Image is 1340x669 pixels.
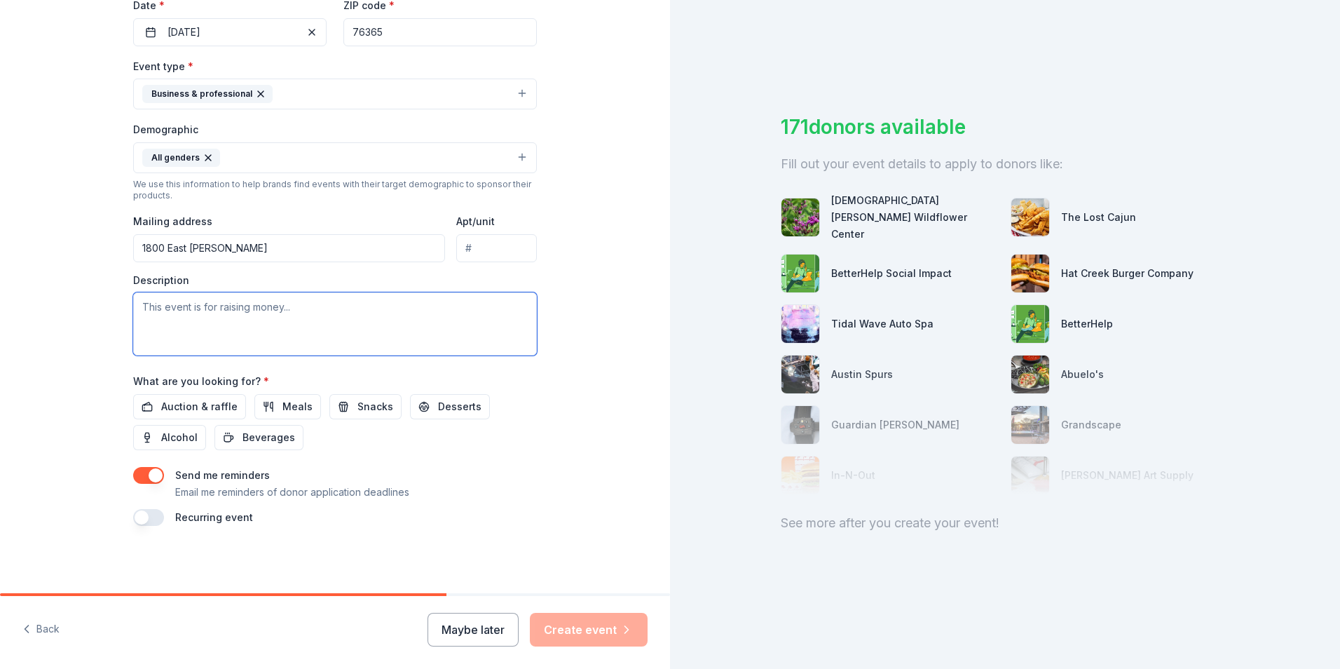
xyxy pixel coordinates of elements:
[161,398,238,415] span: Auction & raffle
[438,398,481,415] span: Desserts
[456,215,495,229] label: Apt/unit
[831,316,934,332] div: Tidal Wave Auto Spa
[456,234,537,262] input: #
[781,512,1229,534] div: See more after you create your event!
[343,18,537,46] input: 12345 (U.S. only)
[282,398,313,415] span: Meals
[1061,316,1113,332] div: BetterHelp
[1011,198,1049,236] img: photo for The Lost Cajun
[1061,265,1194,282] div: Hat Creek Burger Company
[1011,305,1049,343] img: photo for BetterHelp
[175,484,409,501] p: Email me reminders of donor application deadlines
[254,394,321,419] button: Meals
[1061,209,1136,226] div: The Lost Cajun
[133,142,537,173] button: All genders
[831,265,952,282] div: BetterHelp Social Impact
[133,273,189,288] label: Description
[242,429,295,446] span: Beverages
[175,469,270,481] label: Send me reminders
[133,374,269,388] label: What are you looking for?
[142,85,273,103] div: Business & professional
[133,234,445,262] input: Enter a US address
[133,215,212,229] label: Mailing address
[175,511,253,523] label: Recurring event
[1011,255,1049,292] img: photo for Hat Creek Burger Company
[781,305,819,343] img: photo for Tidal Wave Auto Spa
[410,394,490,419] button: Desserts
[214,425,303,450] button: Beverages
[133,425,206,450] button: Alcohol
[133,79,537,109] button: Business & professional
[133,60,193,74] label: Event type
[781,255,819,292] img: photo for BetterHelp Social Impact
[133,18,327,46] button: [DATE]
[781,198,819,236] img: photo for Lady Bird Johnson Wildflower Center
[781,112,1229,142] div: 171 donors available
[831,192,999,243] div: [DEMOGRAPHIC_DATA][PERSON_NAME] Wildflower Center
[133,123,198,137] label: Demographic
[428,613,519,647] button: Maybe later
[133,179,537,201] div: We use this information to help brands find events with their target demographic to sponsor their...
[161,429,198,446] span: Alcohol
[142,149,220,167] div: All genders
[329,394,402,419] button: Snacks
[781,153,1229,175] div: Fill out your event details to apply to donors like:
[22,615,60,644] button: Back
[357,398,393,415] span: Snacks
[133,394,246,419] button: Auction & raffle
